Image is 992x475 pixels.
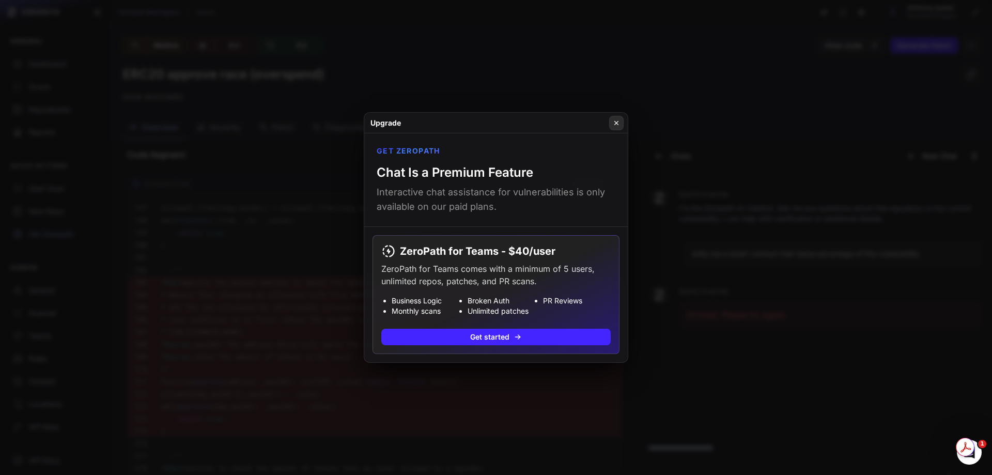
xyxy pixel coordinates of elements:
[392,296,459,306] li: Business Logic
[370,118,401,128] h4: Upgrade
[392,306,459,316] li: Monthly scans
[468,306,535,316] li: Unlimited patches
[377,185,615,214] p: Interactive chat assistance for vulnerabilities is only available on our paid plans.
[543,296,611,306] li: PR Reviews
[377,164,533,181] h1: Chat Is a Premium Feature
[373,235,619,354] button: ZeroPath for Teams - $40/user ZeroPath for Teams comes with a minimum of 5 users, unlimited repos...
[381,263,611,287] p: ZeroPath for Teams comes with a minimum of 5 users, unlimited repos, patches, and PR scans.
[381,244,611,258] h4: ZeroPath for Teams - $40/user
[381,329,611,345] button: Get started
[468,296,535,306] li: Broken Auth
[377,146,440,156] p: Get ZeroPath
